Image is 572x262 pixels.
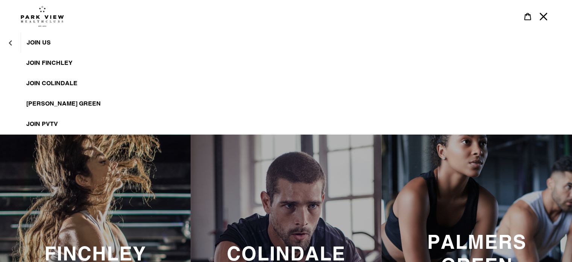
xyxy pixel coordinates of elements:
button: Menu [536,8,551,25]
span: JOIN PVTV [26,120,58,128]
img: Park view health clubs is a gym near you. [21,6,64,27]
span: [PERSON_NAME] Green [26,100,101,107]
span: JOIN FINCHLEY [26,59,73,67]
span: JOIN Colindale [26,80,77,87]
span: JOIN US [27,39,51,46]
